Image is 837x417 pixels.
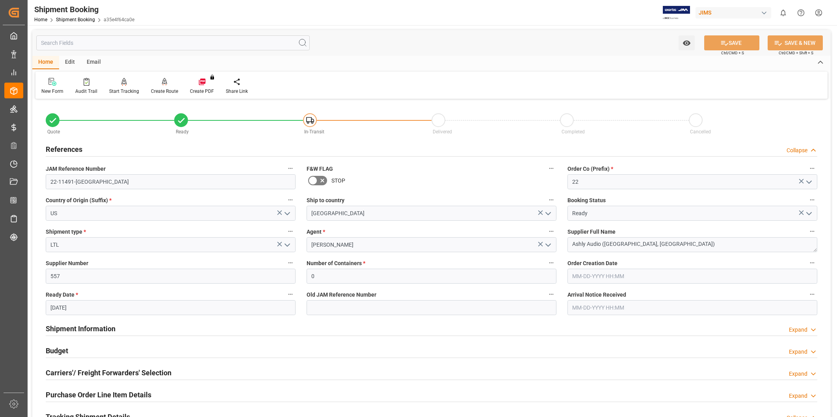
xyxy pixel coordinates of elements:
[546,258,556,268] button: Number of Containers *
[307,196,344,205] span: Ship to country
[285,226,296,236] button: Shipment type *
[567,300,817,315] input: MM-DD-YYYY HH:MM
[59,56,81,69] div: Edit
[46,367,171,378] h2: Carriers'/ Freight Forwarders' Selection
[787,146,807,155] div: Collapse
[789,370,807,378] div: Expand
[176,129,189,135] span: Ready
[807,258,817,268] button: Order Creation Date
[46,345,68,356] h2: Budget
[807,226,817,236] button: Supplier Full Name
[546,226,556,236] button: Agent *
[433,129,452,135] span: Delivered
[774,4,792,22] button: show 0 new notifications
[807,289,817,299] button: Arrival Notice Received
[696,7,771,18] div: JIMS
[546,195,556,205] button: Ship to country
[46,300,296,315] input: MM-DD-YYYY
[546,163,556,173] button: F&W FLAG
[304,129,324,135] span: In-Transit
[46,196,112,205] span: Country of Origin (Suffix)
[47,129,60,135] span: Quote
[542,207,554,220] button: open menu
[562,129,585,135] span: Completed
[807,195,817,205] button: Booking Status
[721,50,744,56] span: Ctrl/CMD + S
[792,4,810,22] button: Help Center
[690,129,711,135] span: Cancelled
[46,323,115,334] h2: Shipment Information
[285,258,296,268] button: Supplier Number
[807,163,817,173] button: Order Co (Prefix) *
[704,35,759,50] button: SAVE
[307,259,365,268] span: Number of Containers
[46,165,106,173] span: JAM Reference Number
[285,163,296,173] button: JAM Reference Number
[803,207,815,220] button: open menu
[34,17,47,22] a: Home
[663,6,690,20] img: Exertis%20JAM%20-%20Email%20Logo.jpg_1722504956.jpg
[789,326,807,334] div: Expand
[34,4,134,15] div: Shipment Booking
[32,56,59,69] div: Home
[151,88,178,95] div: Create Route
[46,144,82,155] h2: References
[46,206,296,221] input: Type to search/select
[567,237,817,252] textarea: Ashly Audio ([GEOGRAPHIC_DATA], [GEOGRAPHIC_DATA])
[56,17,95,22] a: Shipment Booking
[226,88,248,95] div: Share Link
[542,239,554,251] button: open menu
[285,289,296,299] button: Ready Date *
[567,228,616,236] span: Supplier Full Name
[546,289,556,299] button: Old JAM Reference Number
[789,392,807,400] div: Expand
[281,239,293,251] button: open menu
[789,348,807,356] div: Expand
[779,50,813,56] span: Ctrl/CMD + Shift + S
[36,35,310,50] input: Search Fields
[567,196,606,205] span: Booking Status
[41,88,63,95] div: New Form
[46,291,78,299] span: Ready Date
[567,259,618,268] span: Order Creation Date
[768,35,823,50] button: SAVE & NEW
[281,207,293,220] button: open menu
[679,35,695,50] button: open menu
[696,5,774,20] button: JIMS
[46,259,88,268] span: Supplier Number
[803,176,815,188] button: open menu
[81,56,107,69] div: Email
[109,88,139,95] div: Start Tracking
[75,88,97,95] div: Audit Trail
[307,228,325,236] span: Agent
[307,165,333,173] span: F&W FLAG
[46,389,151,400] h2: Purchase Order Line Item Details
[567,291,626,299] span: Arrival Notice Received
[46,228,86,236] span: Shipment type
[331,177,345,185] span: STOP
[307,291,376,299] span: Old JAM Reference Number
[567,269,817,284] input: MM-DD-YYYY HH:MM
[285,195,296,205] button: Country of Origin (Suffix) *
[567,165,613,173] span: Order Co (Prefix)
